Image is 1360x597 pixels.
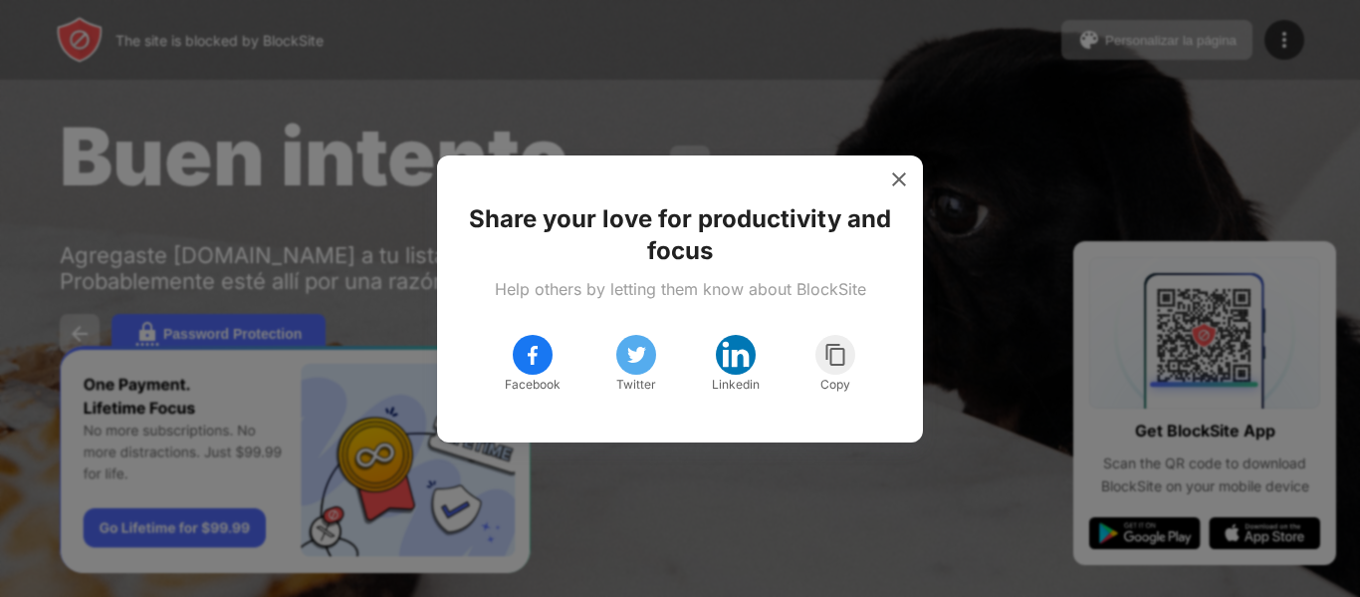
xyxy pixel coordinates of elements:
img: linkedin.svg [720,339,752,371]
div: Copy [820,375,850,395]
div: Facebook [505,375,561,395]
div: Help others by letting them know about BlockSite [495,279,866,299]
div: Linkedin [712,375,760,395]
img: facebook.svg [521,343,545,367]
div: Twitter [616,375,656,395]
img: copy.svg [823,343,848,367]
div: Share your love for productivity and focus [461,203,899,267]
img: twitter.svg [624,343,648,367]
